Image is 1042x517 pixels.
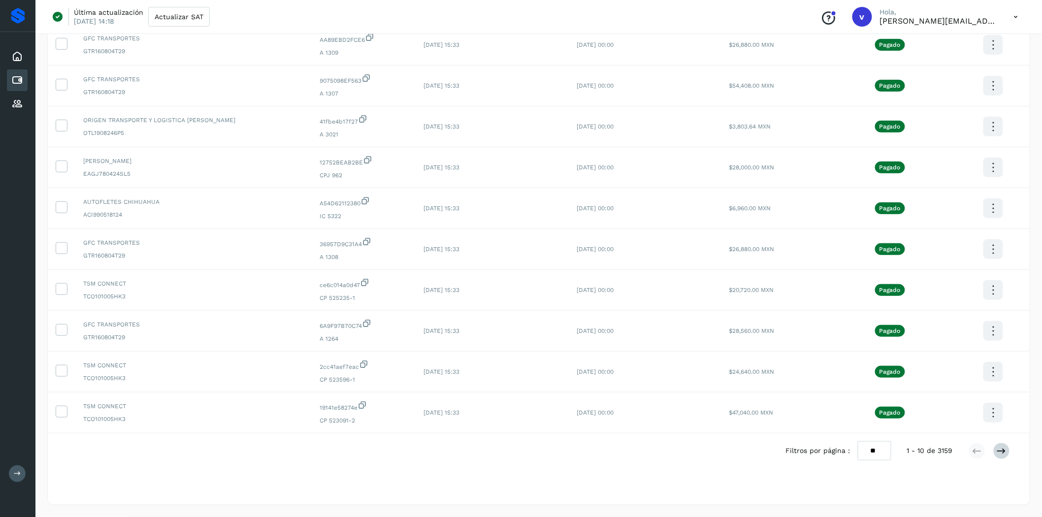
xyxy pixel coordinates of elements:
span: A54D62112380 [320,196,408,208]
span: GTR160804T29 [83,251,304,260]
span: $24,640.00 MXN [729,368,775,375]
p: Pagado [879,409,901,416]
span: GTR160804T29 [83,88,304,97]
span: [DATE] 15:33 [423,41,459,48]
span: [PERSON_NAME] [83,157,304,165]
span: [DATE] 15:33 [423,409,459,416]
span: [DATE] 00:00 [577,123,614,130]
span: CP 523596-1 [320,375,408,384]
p: [DATE] 14:18 [74,17,114,26]
span: TSM CONNECT [83,402,304,411]
span: [DATE] 15:33 [423,368,459,375]
span: GFC TRANSPORTES [83,238,304,247]
span: [DATE] 00:00 [577,82,614,89]
span: TSM CONNECT [83,361,304,370]
span: 2cc41aef7eac [320,359,408,371]
span: 6A9F97B70C74 [320,319,408,330]
span: 1 - 10 de 3159 [907,446,953,456]
p: Hola, [880,8,998,16]
span: [DATE] 00:00 [577,246,614,253]
p: Pagado [879,82,901,89]
div: Cuentas por pagar [7,69,28,91]
span: $28,560.00 MXN [729,327,775,334]
span: GFC TRANSPORTES [83,75,304,84]
span: TCO101005HK3 [83,415,304,423]
span: 36957D9C31A4 [320,237,408,249]
span: 19141e58274e [320,400,408,412]
span: CP 525235-1 [320,293,408,302]
p: Pagado [879,164,901,171]
span: AUTOFLETES CHIHUAHUA [83,197,304,206]
span: Filtros por página : [785,446,850,456]
span: [DATE] 15:33 [423,287,459,293]
p: Pagado [879,368,901,375]
span: GTR160804T29 [83,47,304,56]
span: [DATE] 15:33 [423,164,459,171]
span: GTR160804T29 [83,333,304,342]
span: [DATE] 15:33 [423,205,459,212]
span: TSM CONNECT [83,279,304,288]
span: $6,960.00 MXN [729,205,771,212]
span: [DATE] 15:33 [423,246,459,253]
span: TCO101005HK3 [83,374,304,383]
button: Actualizar SAT [148,7,210,27]
span: Actualizar SAT [155,13,203,20]
div: Inicio [7,46,28,67]
span: 12752BEAB2BE [320,155,408,167]
span: TCO101005HK3 [83,292,304,301]
span: GFC TRANSPORTES [83,34,304,43]
p: Pagado [879,41,901,48]
p: Pagado [879,205,901,212]
span: [DATE] 00:00 [577,327,614,334]
span: ORIGEN TRANSPORTE Y LOGISTICA [PERSON_NAME] [83,116,304,125]
span: [DATE] 00:00 [577,164,614,171]
span: EAGJ780424SL5 [83,169,304,178]
span: A 3021 [320,130,408,139]
span: 9075098EF563 [320,73,408,85]
span: [DATE] 15:33 [423,123,459,130]
span: $54,408.00 MXN [729,82,775,89]
span: $26,880.00 MXN [729,246,775,253]
div: Proveedores [7,93,28,115]
span: A 1264 [320,334,408,343]
span: CPJ 962 [320,171,408,180]
span: AA89EBD2FCE6 [320,32,408,44]
span: $28,000.00 MXN [729,164,775,171]
span: [DATE] 00:00 [577,287,614,293]
span: $47,040.00 MXN [729,409,774,416]
p: Pagado [879,246,901,253]
p: victor.romero@fidum.com.mx [880,16,998,26]
span: CP 523091-2 [320,416,408,425]
span: [DATE] 15:33 [423,82,459,89]
span: ACI990518124 [83,210,304,219]
span: IC 5322 [320,212,408,221]
span: A 1308 [320,253,408,261]
span: $26,880.00 MXN [729,41,775,48]
p: Última actualización [74,8,143,17]
span: [DATE] 00:00 [577,205,614,212]
span: 41fbe4b17f27 [320,114,408,126]
p: Pagado [879,327,901,334]
p: Pagado [879,123,901,130]
span: $3,803.64 MXN [729,123,771,130]
span: ce6c014a0d47 [320,278,408,290]
span: [DATE] 15:33 [423,327,459,334]
span: [DATE] 00:00 [577,368,614,375]
span: [DATE] 00:00 [577,409,614,416]
p: Pagado [879,287,901,293]
span: A 1309 [320,48,408,57]
span: $20,720.00 MXN [729,287,774,293]
span: OTL1908246P5 [83,129,304,137]
span: [DATE] 00:00 [577,41,614,48]
span: A 1307 [320,89,408,98]
span: GFC TRANSPORTES [83,320,304,329]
